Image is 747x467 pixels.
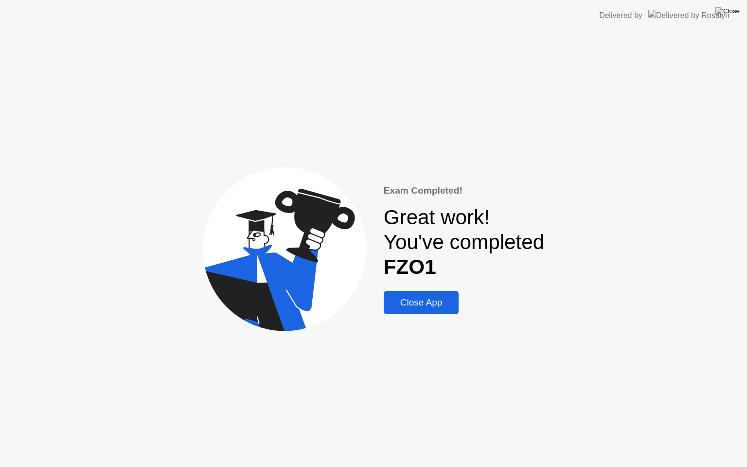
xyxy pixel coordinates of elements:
b: FZO1 [384,255,436,278]
img: Delivered by Rosalyn [648,10,729,21]
button: Close App [384,291,459,314]
div: Great work! You've completed [384,205,545,279]
img: Close [715,7,740,15]
div: Delivered by [599,10,642,21]
div: Exam Completed! [384,184,545,198]
div: Close App [387,297,456,308]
